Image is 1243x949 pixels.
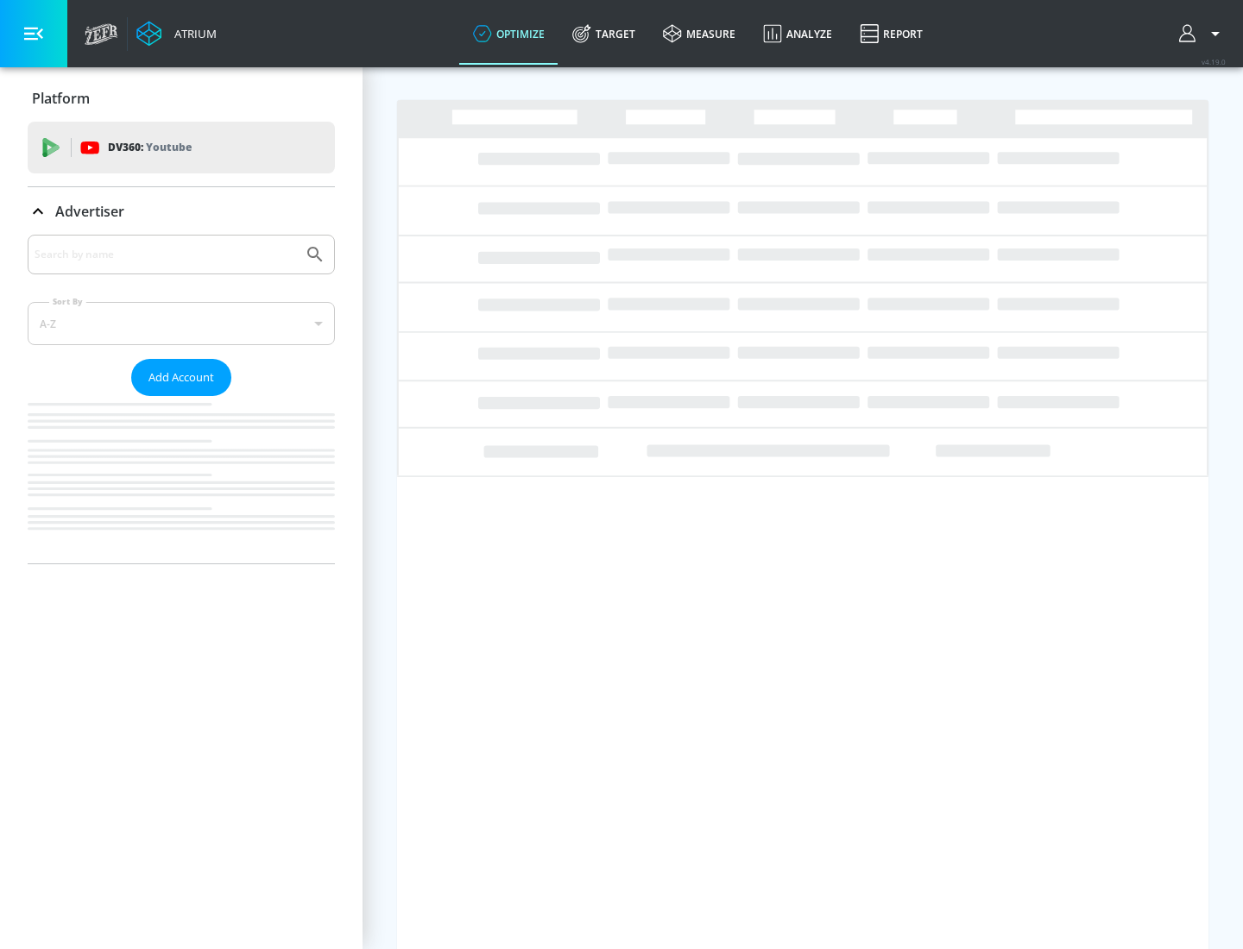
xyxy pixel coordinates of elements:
button: Add Account [131,359,231,396]
div: Atrium [167,26,217,41]
div: Platform [28,74,335,123]
label: Sort By [49,296,86,307]
div: Advertiser [28,187,335,236]
input: Search by name [35,243,296,266]
span: v 4.19.0 [1202,57,1226,66]
nav: list of Advertiser [28,396,335,563]
a: Atrium [136,21,217,47]
div: A-Z [28,302,335,345]
span: Add Account [148,368,214,387]
p: Youtube [146,138,192,156]
a: Target [558,3,649,65]
p: Platform [32,89,90,108]
a: optimize [459,3,558,65]
a: Analyze [749,3,846,65]
div: DV360: Youtube [28,122,335,173]
p: DV360: [108,138,192,157]
a: measure [649,3,749,65]
a: Report [846,3,937,65]
div: Advertiser [28,235,335,563]
p: Advertiser [55,202,124,221]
